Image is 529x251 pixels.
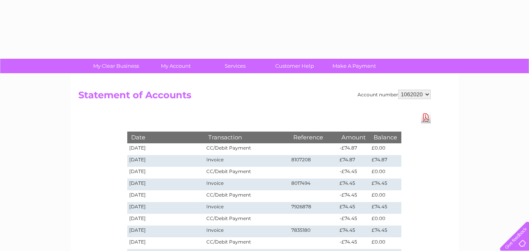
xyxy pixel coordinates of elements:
td: £0.00 [370,167,401,179]
td: 7926878 [289,202,338,214]
td: [DATE] [127,190,205,202]
th: Reference [289,132,338,143]
td: £74.45 [370,179,401,190]
td: CC/Debit Payment [204,214,289,226]
td: 8017494 [289,179,338,190]
td: CC/Debit Payment [204,143,289,155]
td: [DATE] [127,237,205,249]
th: Transaction [204,132,289,143]
td: £74.45 [370,202,401,214]
td: [DATE] [127,155,205,167]
td: Invoice [204,226,289,237]
td: [DATE] [127,179,205,190]
td: [DATE] [127,143,205,155]
td: -£74.87 [338,143,370,155]
td: [DATE] [127,167,205,179]
td: -£74.45 [338,214,370,226]
a: Services [203,59,267,73]
td: Invoice [204,202,289,214]
td: -£74.45 [338,237,370,249]
a: Make A Payment [322,59,386,73]
td: CC/Debit Payment [204,190,289,202]
a: My Account [143,59,208,73]
th: Amount [338,132,370,143]
td: £0.00 [370,190,401,202]
td: -£74.45 [338,167,370,179]
td: £74.87 [370,155,401,167]
td: £74.45 [338,179,370,190]
td: CC/Debit Payment [204,167,289,179]
h2: Statement of Accounts [78,90,431,105]
td: £74.45 [338,202,370,214]
td: 8107208 [289,155,338,167]
td: 7835180 [289,226,338,237]
td: £74.45 [370,226,401,237]
td: £0.00 [370,237,401,249]
td: Invoice [204,155,289,167]
td: £0.00 [370,143,401,155]
th: Balance [370,132,401,143]
td: -£74.45 [338,190,370,202]
td: [DATE] [127,202,205,214]
a: My Clear Business [84,59,148,73]
td: Invoice [204,179,289,190]
td: [DATE] [127,214,205,226]
th: Date [127,132,205,143]
td: CC/Debit Payment [204,237,289,249]
td: £0.00 [370,214,401,226]
a: Customer Help [262,59,327,73]
td: £74.87 [338,155,370,167]
td: £74.45 [338,226,370,237]
div: Account number [357,90,431,99]
td: [DATE] [127,226,205,237]
a: Download Pdf [421,112,431,123]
